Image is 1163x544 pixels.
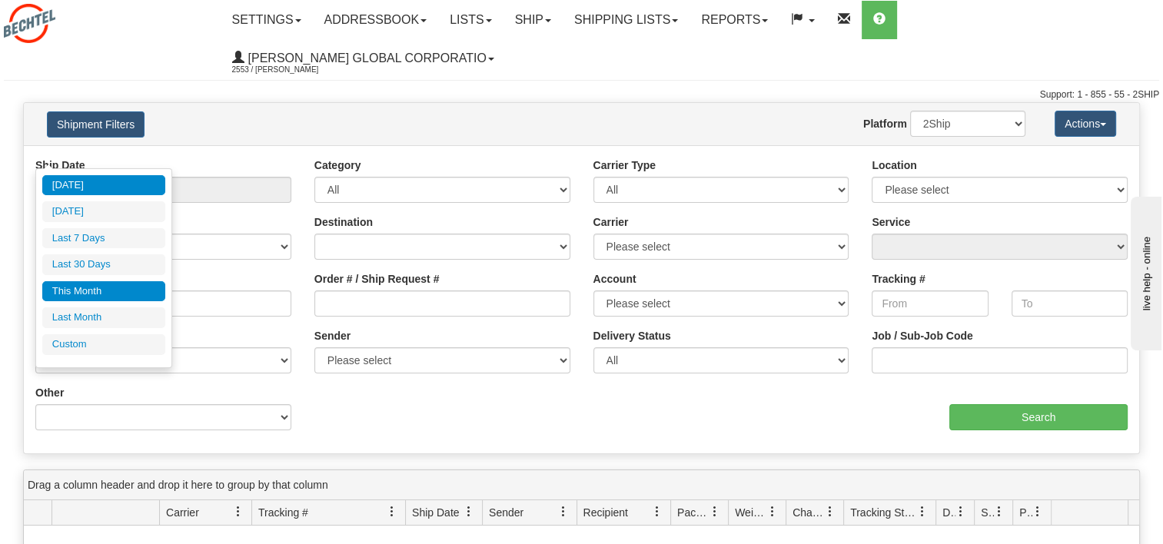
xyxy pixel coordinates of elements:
[221,1,313,39] a: Settings
[166,505,199,520] span: Carrier
[232,62,347,78] span: 2553 / [PERSON_NAME]
[817,499,843,525] a: Charge filter column settings
[948,499,974,525] a: Delivery Status filter column settings
[412,505,459,520] span: Ship Date
[593,328,671,343] label: Delivery Status
[593,271,636,287] label: Account
[986,499,1012,525] a: Shipment Issues filter column settings
[35,158,85,173] label: Ship Date
[563,1,689,39] a: Shipping lists
[12,13,142,25] div: live help - online
[689,1,779,39] a: Reports
[550,499,577,525] a: Sender filter column settings
[503,1,563,39] a: Ship
[942,505,955,520] span: Delivery Status
[949,404,1128,430] input: Search
[4,4,55,43] img: logo2553.jpg
[489,505,523,520] span: Sender
[47,111,145,138] button: Shipment Filters
[1012,290,1128,317] input: To
[225,499,251,525] a: Carrier filter column settings
[1055,111,1116,137] button: Actions
[872,214,910,230] label: Service
[314,214,373,230] label: Destination
[872,271,925,287] label: Tracking #
[981,505,994,520] span: Shipment Issues
[1019,505,1032,520] span: Pickup Status
[872,328,972,343] label: Job / Sub-Job Code
[258,505,308,520] span: Tracking #
[1128,194,1161,350] iframe: chat widget
[221,39,506,78] a: [PERSON_NAME] Global Corporatio 2553 / [PERSON_NAME]
[379,499,405,525] a: Tracking # filter column settings
[735,505,767,520] span: Weight
[850,505,917,520] span: Tracking Status
[593,214,629,230] label: Carrier
[583,505,628,520] span: Recipient
[42,254,165,275] li: Last 30 Days
[244,51,487,65] span: [PERSON_NAME] Global Corporatio
[1025,499,1051,525] a: Pickup Status filter column settings
[313,1,439,39] a: Addressbook
[593,158,656,173] label: Carrier Type
[314,158,361,173] label: Category
[314,271,440,287] label: Order # / Ship Request #
[677,505,709,520] span: Packages
[793,505,825,520] span: Charge
[759,499,786,525] a: Weight filter column settings
[24,470,1139,500] div: grid grouping header
[872,290,988,317] input: From
[42,281,165,302] li: This Month
[42,201,165,222] li: [DATE]
[35,385,64,400] label: Other
[4,88,1159,101] div: Support: 1 - 855 - 55 - 2SHIP
[644,499,670,525] a: Recipient filter column settings
[438,1,503,39] a: Lists
[314,328,351,343] label: Sender
[909,499,935,525] a: Tracking Status filter column settings
[42,307,165,328] li: Last Month
[42,334,165,355] li: Custom
[456,499,482,525] a: Ship Date filter column settings
[863,116,907,131] label: Platform
[872,158,916,173] label: Location
[42,228,165,249] li: Last 7 Days
[702,499,728,525] a: Packages filter column settings
[42,175,165,196] li: [DATE]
